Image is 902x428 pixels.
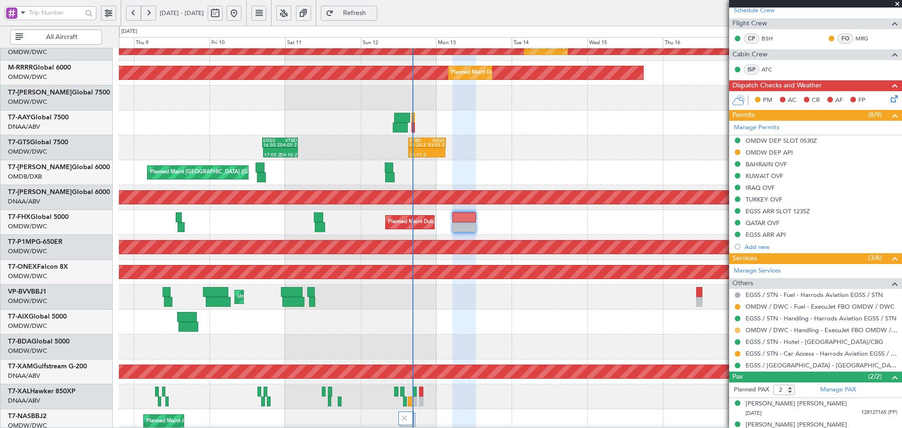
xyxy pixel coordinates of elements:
span: T7-ONEX [8,264,37,270]
a: OMDW/DWC [8,322,47,330]
div: Unplanned Maint [GEOGRAPHIC_DATA] (Al Maktoum Intl) [237,290,376,304]
label: Planned PAX [734,385,769,395]
img: gray-close.svg [400,414,409,422]
span: T7-[PERSON_NAME] [8,189,72,195]
div: IRAQ OVF [746,184,775,192]
a: EGSS / STN - Car Access - Harrods Aviation EGSS / STN [746,350,897,358]
span: Others [732,278,753,289]
div: Add new [745,243,897,251]
a: OMDB/DXB [8,172,42,181]
a: T7-P1MPG-650ER [8,239,62,245]
a: OMDW/DWC [8,297,47,305]
div: 15:17 Z [409,153,427,157]
a: OMDW/DWC [8,73,47,81]
div: OMDW DEP API [746,148,793,156]
div: Mon 13 [436,37,512,48]
div: Fri 10 [210,37,285,48]
span: All Aircraft [25,34,99,40]
a: OMDW/DWC [8,247,47,256]
div: Thu 9 [134,37,210,48]
a: BSH [762,34,783,43]
a: T7-AAYGlobal 7500 [8,114,69,121]
div: 17:05 Z [264,153,280,157]
div: EGSS ARR API [746,231,786,239]
div: EGSS ARR SLOT 1235Z [746,207,810,215]
a: OMDW/DWC [8,98,47,106]
a: Manage Permits [734,123,779,132]
span: T7-XAM [8,363,33,370]
a: ATC [762,65,783,74]
div: 03:05 Z [427,143,445,148]
div: Planned Maint Dubai (Al Maktoum Intl) [451,66,544,80]
span: AC [788,96,796,105]
a: EGSS / [GEOGRAPHIC_DATA] - [GEOGRAPHIC_DATA] [GEOGRAPHIC_DATA] EGGW / [GEOGRAPHIC_DATA] [746,361,897,369]
div: EGSS [427,138,445,143]
span: T7-XAL [8,388,30,395]
span: 128127165 (PP) [861,409,897,417]
a: OMDW/DWC [8,347,47,355]
a: T7-FHXGlobal 5000 [8,214,69,220]
a: Manage Services [734,266,781,276]
span: T7-AIX [8,313,29,320]
div: CP [744,33,759,44]
div: VTBD [280,138,297,143]
a: T7-ONEXFalcon 8X [8,264,68,270]
span: T7-FHX [8,214,31,220]
span: T7-AAY [8,114,31,121]
span: Flight Crew [732,18,767,29]
span: T7-[PERSON_NAME] [8,89,72,96]
div: Tue 14 [512,37,587,48]
span: VP-BVV [8,288,31,295]
a: OMDW/DWC [8,48,47,56]
a: T7-[PERSON_NAME]Global 7500 [8,89,110,96]
span: Refresh [335,10,374,16]
div: FO [838,33,853,44]
span: AF [835,96,843,105]
a: OMDW/DWC [8,148,47,156]
span: (2/2) [868,372,882,381]
div: Planned Maint Dubai (Al Maktoum Intl) [388,215,481,229]
div: KUWAIT OVF [746,172,783,180]
div: 16:50 Z [263,143,280,148]
div: 15:20 Z [409,143,427,148]
a: DNAA/ABV [8,123,40,131]
span: T7-[PERSON_NAME] [8,164,72,171]
span: Cabin Crew [732,49,768,60]
span: Dispatch Checks and Weather [732,80,822,91]
span: CR [812,96,820,105]
span: Permits [732,110,754,121]
div: 04:05 Z [280,143,297,148]
span: FP [858,96,865,105]
a: T7-GTSGlobal 7500 [8,139,68,146]
a: EGSS / STN - Handling - Harrods Aviation EGSS / STN [746,314,896,322]
a: T7-NASBBJ2 [8,413,47,420]
a: OMDW / DWC - Handling - ExecuJet FBO OMDW / DWC [746,326,897,334]
div: VTBD [409,138,427,143]
a: T7-BDAGlobal 5000 [8,338,70,345]
div: - [427,153,445,157]
div: EGSS [263,138,280,143]
a: DNAA/ABV [8,372,40,380]
span: T7-GTS [8,139,30,146]
div: 04:10 Z [280,153,297,157]
a: Schedule Crew [734,6,775,16]
span: M-RRRR [8,64,33,71]
a: DNAA/ABV [8,397,40,405]
a: MRG [855,34,877,43]
span: T7-NAS [8,413,31,420]
input: Trip Number [29,6,82,20]
a: VP-BVVBBJ1 [8,288,47,295]
div: Sun 12 [361,37,436,48]
div: [PERSON_NAME] [PERSON_NAME] [746,399,847,409]
a: OMDW/DWC [8,272,47,280]
span: T7-P1MP [8,239,36,245]
span: T7-BDA [8,338,31,345]
button: All Aircraft [10,30,102,45]
span: (8/9) [868,110,882,120]
a: M-RRRRGlobal 6000 [8,64,71,71]
span: Pax [732,372,743,382]
a: EGSS / STN - Hotel - [GEOGRAPHIC_DATA]/CBG [746,338,883,346]
div: ISP [744,64,759,75]
span: [DATE] [746,410,762,417]
a: DNAA/ABV [8,197,40,206]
